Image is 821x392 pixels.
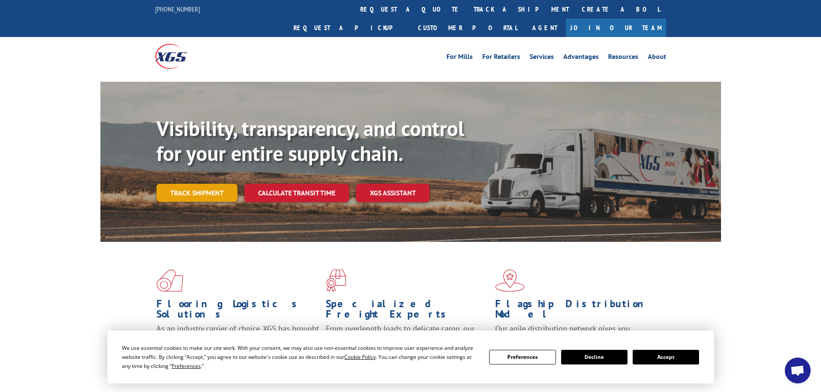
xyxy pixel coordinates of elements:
a: [PHONE_NUMBER] [155,5,200,13]
a: Customer Portal [412,19,524,37]
img: xgs-icon-total-supply-chain-intelligence-red [156,269,183,292]
a: Agent [524,19,566,37]
a: Request a pickup [287,19,412,37]
a: Join Our Team [566,19,666,37]
a: Track shipment [156,184,237,202]
b: Visibility, transparency, and control for your entire supply chain. [156,115,464,167]
img: xgs-icon-focused-on-flooring-red [326,269,346,292]
div: Cookie Consent Prompt [107,330,714,383]
div: Open chat [785,358,811,383]
h1: Flagship Distribution Model [495,299,658,324]
div: We use essential cookies to make our site work. With your consent, we may also use non-essential ... [122,343,479,370]
span: Cookie Policy [344,353,376,361]
h1: Specialized Freight Experts [326,299,489,324]
button: Decline [561,350,627,364]
a: Calculate transit time [244,184,349,202]
img: xgs-icon-flagship-distribution-model-red [495,269,525,292]
span: Our agile distribution network gives you nationwide inventory management on demand. [495,324,654,344]
a: For Retailers [482,53,520,63]
h1: Flooring Logistics Solutions [156,299,319,324]
button: Accept [633,350,699,364]
p: From overlength loads to delicate cargo, our experienced staff knows the best way to move your fr... [326,324,489,362]
a: XGS ASSISTANT [356,184,430,202]
a: Resources [608,53,638,63]
a: About [648,53,666,63]
span: Preferences [172,362,201,370]
button: Preferences [489,350,556,364]
a: Services [530,53,554,63]
span: As an industry carrier of choice, XGS has brought innovation and dedication to flooring logistics... [156,324,319,354]
a: Advantages [563,53,599,63]
a: For Mills [446,53,473,63]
